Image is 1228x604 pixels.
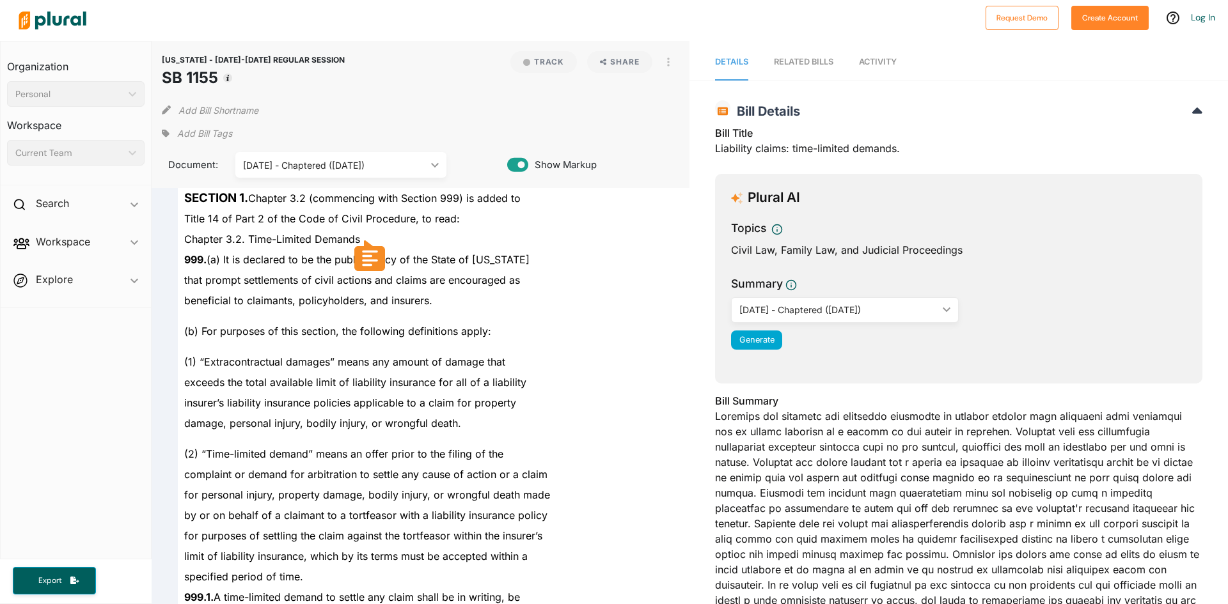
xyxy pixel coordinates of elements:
[739,335,775,345] span: Generate
[986,6,1059,30] button: Request Demo
[184,190,248,205] strong: SECTION 1.
[774,56,833,68] div: RELATED BILLS
[184,233,360,245] span: Chapter 3.2. Time-Limited Demands
[184,355,505,368] span: (1) “Extracontractual damages” means any amount of damage that
[184,294,432,307] span: beneficial to claimants, policyholders, and insurers.
[13,567,96,594] button: Export
[731,242,1186,258] div: Civil Law, Family Law, and Judicial Proceedings
[184,591,520,603] span: A time-limited demand to settle any claim shall be in writing, be
[986,10,1059,24] a: Request Demo
[184,550,528,562] span: limit of liability insurance, which by its terms must be accepted within a
[184,591,214,603] strong: 999.1.
[1071,10,1149,24] a: Create Account
[587,51,653,73] button: Share
[715,125,1202,164] div: Liability claims: time-limited demands.
[7,107,145,135] h3: Workspace
[184,192,521,205] span: Chapter 3.2 (commencing with Section 999) is added to
[1191,12,1215,23] a: Log In
[730,104,800,119] span: Bill Details
[184,253,207,266] strong: 999.
[184,417,461,430] span: damage, personal injury, bodily injury, or wrongful death.
[715,44,748,81] a: Details
[859,44,897,81] a: Activity
[184,447,503,460] span: (2) “Time-limited demand” means an offer prior to the filing of the
[162,66,345,89] h1: SB 1155
[748,190,800,206] h3: Plural AI
[510,51,577,73] button: Track
[29,575,70,586] span: Export
[177,127,232,140] span: Add Bill Tags
[162,124,232,143] div: Add tags
[184,274,520,286] span: that prompt settlements of civil actions and claims are encouraged as
[184,509,547,522] span: by or on behalf of a claimant to a tortfeasor with a liability insurance policy
[243,159,426,172] div: [DATE] - Chaptered ([DATE])
[1071,6,1149,30] button: Create Account
[184,570,303,583] span: specified period of time.
[731,330,782,350] button: Generate
[528,158,597,172] span: Show Markup
[859,57,897,66] span: Activity
[162,158,219,172] span: Document:
[184,253,530,266] span: (a) It is declared to be the public policy of the State of [US_STATE]
[184,376,526,389] span: exceeds the total available limit of liability insurance for all of a liability
[582,51,658,73] button: Share
[222,72,233,84] div: Tooltip anchor
[731,220,766,236] h3: Topics
[15,146,123,160] div: Current Team
[184,325,491,337] span: (b) For purposes of this section, the following definitions apply:
[715,393,1202,408] h3: Bill Summary
[162,55,345,65] span: [US_STATE] - [DATE]-[DATE] REGULAR SESSION
[715,125,1202,141] h3: Bill Title
[178,100,258,120] button: Add Bill Shortname
[184,488,550,501] span: for personal injury, property damage, bodily injury, or wrongful death made
[731,275,783,292] h3: Summary
[184,212,460,225] span: Title 14 of Part 2 of the Code of Civil Procedure, to read:
[184,468,547,481] span: complaint or demand for arbitration to settle any cause of action or a claim
[715,57,748,66] span: Details
[7,48,145,76] h3: Organization
[15,88,123,101] div: Personal
[36,196,69,210] h2: Search
[184,396,516,409] span: insurer’s liability insurance policies applicable to a claim for property
[739,303,938,316] div: [DATE] - Chaptered ([DATE])
[774,44,833,81] a: RELATED BILLS
[184,529,542,542] span: for purposes of settling the claim against the tortfeasor within the insurer’s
